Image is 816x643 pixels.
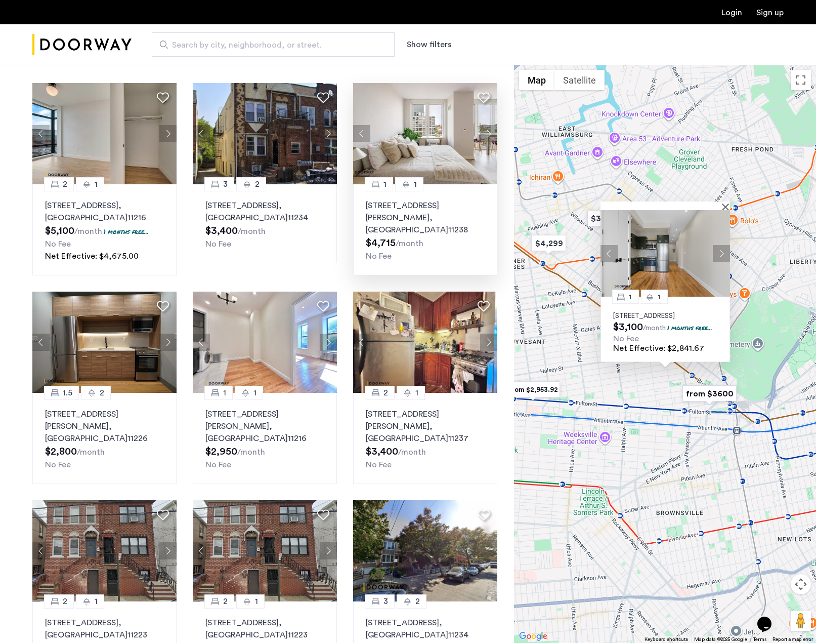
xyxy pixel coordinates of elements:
a: 21[STREET_ADDRESS], [GEOGRAPHIC_DATA]112161 months free...No FeeNet Effective: $4,675.00 [32,184,177,275]
p: [STREET_ADDRESS] [613,312,717,320]
iframe: chat widget [753,602,786,633]
p: [STREET_ADDRESS][PERSON_NAME] 11226 [45,408,164,445]
sub: /month [396,239,423,248]
p: [STREET_ADDRESS] 11234 [366,617,485,641]
img: 2012_638668068959509256.jpeg [32,292,177,393]
span: 1 [415,387,418,399]
img: Apartment photo [600,210,730,297]
button: Previous apartment [353,125,370,142]
span: Map data ©2025 Google [694,637,747,642]
img: 2016_638484540295233130.jpeg [193,83,337,184]
a: Report a map error [772,636,813,643]
button: Previous apartment [32,125,50,142]
span: Net Effective: $4,675.00 [45,252,139,260]
span: 2 [223,595,228,608]
p: [STREET_ADDRESS] 11216 [45,199,164,224]
span: 1 [95,595,98,608]
img: dc6efc1f-24ba-4395-9182-45437e21be9a_638882120050713957.png [353,500,498,601]
a: 32[STREET_ADDRESS], [GEOGRAPHIC_DATA]11234No Fee [193,184,337,263]
span: Search by city, neighborhood, or street. [172,39,366,51]
img: logo [32,26,132,64]
img: Google [517,630,550,643]
input: Apartment Search [152,32,395,57]
a: 21[STREET_ADDRESS][PERSON_NAME], [GEOGRAPHIC_DATA]11237No Fee [353,393,497,484]
p: [STREET_ADDRESS][PERSON_NAME] 11238 [366,199,485,236]
p: 1 months free... [667,324,712,332]
span: 1 [629,294,631,300]
button: Previous apartment [32,334,50,351]
span: 3 [223,178,228,190]
button: Next apartment [480,334,497,351]
span: No Fee [45,240,71,248]
button: Map camera controls [791,574,811,594]
button: Show street map [519,70,554,90]
span: $4,715 [366,238,396,248]
span: 2 [63,595,67,608]
span: 1 [95,178,98,190]
span: 1.5 [63,387,72,399]
button: Previous apartment [193,542,210,559]
div: $4,299 [527,232,570,255]
sub: /month [74,227,102,235]
button: Next apartment [320,542,337,559]
sub: /month [398,448,426,456]
button: Next apartment [159,334,177,351]
span: 3 [383,595,388,608]
p: 1 months free... [104,227,149,236]
button: Show satellite imagery [554,70,605,90]
sub: /month [643,325,666,332]
button: Previous apartment [193,125,210,142]
a: Registration [756,9,784,17]
button: Keyboard shortcuts [645,636,688,643]
a: Login [721,9,742,17]
button: Next apartment [159,542,177,559]
p: [STREET_ADDRESS] 11223 [45,617,164,641]
span: 2 [255,178,260,190]
a: Terms (opens in new tab) [753,636,766,643]
p: [STREET_ADDRESS] 11234 [205,199,324,224]
p: [STREET_ADDRESS][PERSON_NAME] 11216 [205,408,324,445]
span: $2,800 [45,447,77,457]
img: 2012_638521835493845862.jpeg [193,292,337,393]
span: No Fee [205,461,231,469]
span: $3,400 [205,226,238,236]
p: [STREET_ADDRESS][PERSON_NAME] 11237 [366,408,485,445]
button: Previous apartment [353,334,370,351]
img: 360ac8f6-4482-47b0-bc3d-3cb89b569d10_638791359623755990.jpeg [353,292,498,393]
span: 1 [414,178,417,190]
button: Next apartment [713,245,730,262]
span: 2 [415,595,420,608]
button: Previous apartment [600,245,618,262]
div: $3,400 [583,207,626,230]
span: 2 [100,387,104,399]
img: 2016_638673975962267132.jpeg [32,83,177,184]
span: 2 [63,178,67,190]
div: from $3600 [678,382,741,405]
span: 1 [223,387,226,399]
a: Open this area in Google Maps (opens a new window) [517,630,550,643]
span: $2,950 [205,447,237,457]
span: $3,100 [613,322,643,332]
button: Previous apartment [193,334,210,351]
a: 1.52[STREET_ADDRESS][PERSON_NAME], [GEOGRAPHIC_DATA]11226No Fee [32,393,177,484]
span: 1 [255,595,258,608]
span: No Fee [366,461,392,469]
button: Drag Pegman onto the map to open Street View [791,611,811,631]
span: No Fee [205,240,231,248]
span: 1 [658,294,660,300]
button: Next apartment [320,334,337,351]
p: [STREET_ADDRESS] 11223 [205,617,324,641]
button: Previous apartment [32,542,50,559]
a: 11[STREET_ADDRESS][PERSON_NAME], [GEOGRAPHIC_DATA]11216No Fee [193,393,337,484]
span: No Fee [366,252,392,260]
span: Net Effective: $2,841.67 [613,344,704,352]
a: Cazamio Logo [32,26,132,64]
sub: /month [77,448,105,456]
button: Close [724,203,731,210]
sub: /month [238,227,266,235]
button: Next apartment [159,125,177,142]
button: Next apartment [320,125,337,142]
img: 2016_638666715889996771.jpeg [353,83,498,184]
sub: /month [237,448,265,456]
a: 11[STREET_ADDRESS][PERSON_NAME], [GEOGRAPHIC_DATA]11238No Fee [353,184,497,275]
